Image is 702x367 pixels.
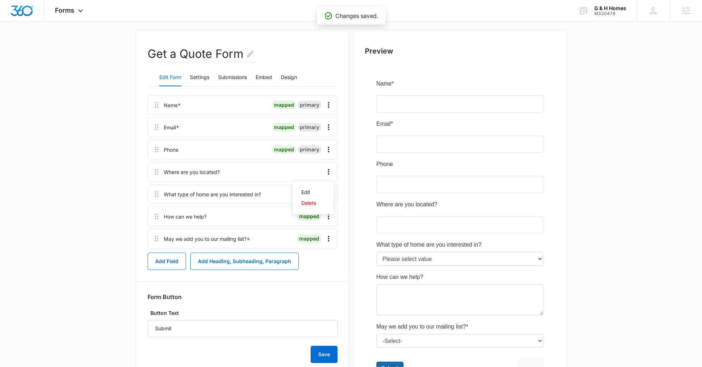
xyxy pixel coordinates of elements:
[323,233,334,244] button: Overflow Menu
[164,191,261,198] div: What type of home are you interested in?
[164,168,220,176] div: Where are you located?
[594,5,626,11] div: account name
[323,211,334,222] button: Overflow Menu
[323,121,334,133] button: Overflow Menu
[256,69,272,86] button: Embed
[218,69,247,86] button: Submissions
[164,146,178,153] div: Phone
[164,124,179,131] div: Email
[246,45,255,63] button: Edit Form Name
[323,166,334,178] button: Overflow Menu
[298,145,321,154] div: primary
[297,234,321,243] div: mapped
[190,69,209,86] button: Settings
[311,346,338,363] button: Save
[148,45,255,63] h2: Get a Quote Form
[55,6,74,14] span: Forms
[5,286,23,292] span: Submit
[272,145,296,154] div: mapped
[148,293,182,301] h3: Form Button
[594,11,626,16] div: account id
[148,309,338,317] label: Button Text
[323,99,334,111] button: Overflow Menu
[164,235,250,243] div: May we add you to our mailing list?
[159,69,181,86] button: Edit Form
[272,101,296,109] div: mapped
[323,144,334,155] button: Overflow Menu
[301,201,316,206] div: Delete
[164,101,181,109] div: Name
[365,46,555,56] h2: Preview
[298,123,321,132] div: primary
[148,253,186,270] button: Add Field
[293,198,334,208] button: Delete
[272,123,296,132] div: mapped
[298,101,321,109] div: primary
[164,213,206,220] div: How can we help?
[301,190,316,195] div: Edit
[142,279,234,300] iframe: reCAPTCHA
[297,212,321,221] div: mapped
[335,12,378,20] p: Changes saved.
[190,253,299,270] button: Add Heading, Subheading, Paragraph
[281,69,297,86] button: Design
[293,187,334,198] button: Edit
